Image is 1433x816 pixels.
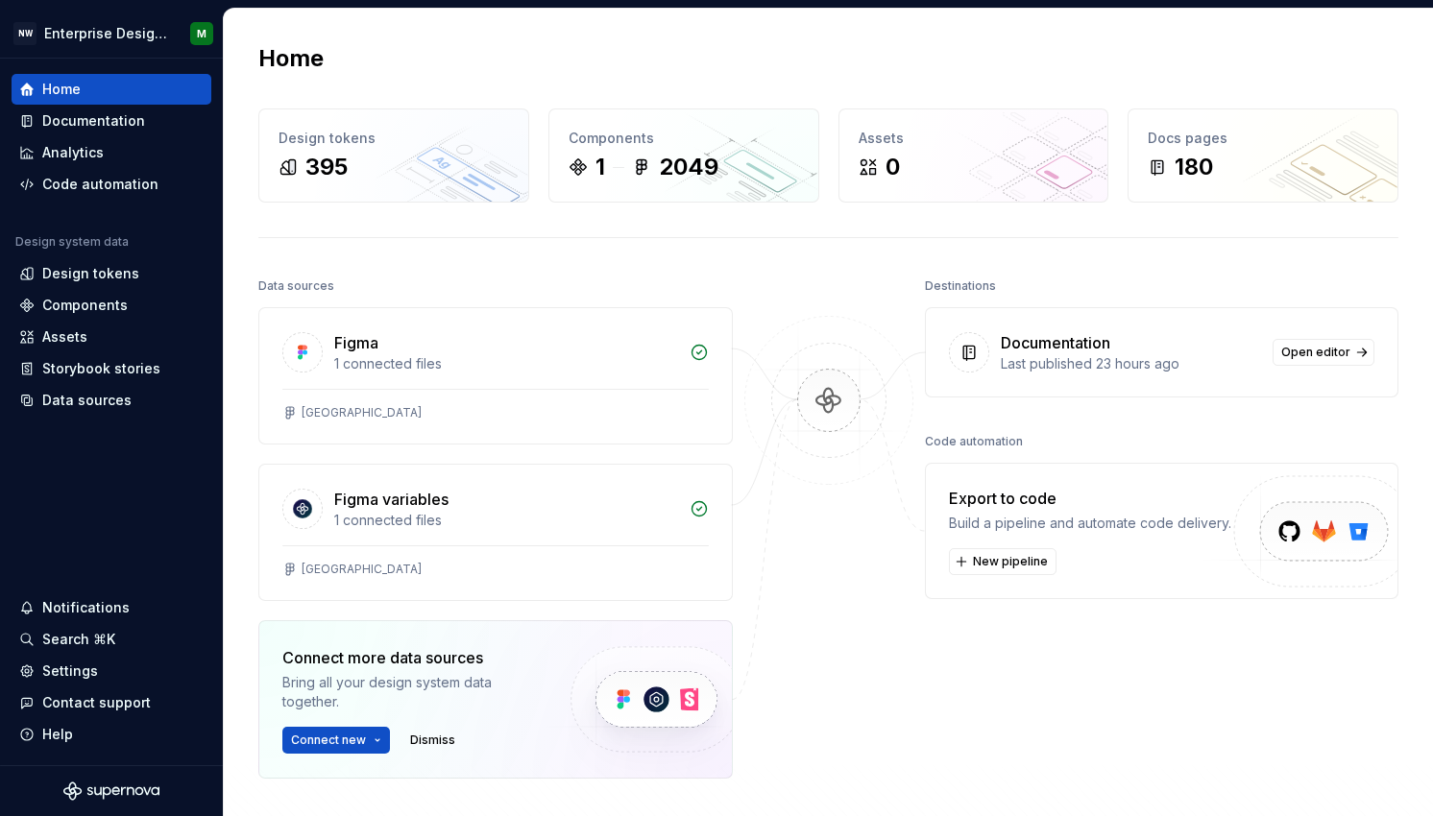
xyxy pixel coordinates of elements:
[973,554,1048,569] span: New pipeline
[12,687,211,718] button: Contact support
[44,24,167,43] div: Enterprise Design System
[42,296,128,315] div: Components
[12,290,211,321] a: Components
[42,143,104,162] div: Analytics
[334,511,678,530] div: 1 connected files
[42,598,130,617] div: Notifications
[12,385,211,416] a: Data sources
[258,464,733,601] a: Figma variables1 connected files[GEOGRAPHIC_DATA]
[548,108,819,203] a: Components12049
[197,26,206,41] div: M
[334,331,378,354] div: Figma
[4,12,219,54] button: NWEnterprise Design SystemM
[42,661,98,681] div: Settings
[12,353,211,384] a: Storybook stories
[12,106,211,136] a: Documentation
[282,727,390,754] button: Connect new
[401,727,464,754] button: Dismiss
[13,22,36,45] div: NW
[282,673,538,711] div: Bring all your design system data together.
[12,656,211,686] a: Settings
[12,719,211,750] button: Help
[42,264,139,283] div: Design tokens
[42,327,87,347] div: Assets
[42,725,73,744] div: Help
[1281,345,1350,360] span: Open editor
[949,514,1231,533] div: Build a pipeline and automate code delivery.
[659,152,718,182] div: 2049
[925,428,1023,455] div: Code automation
[42,693,151,712] div: Contact support
[42,175,158,194] div: Code automation
[42,359,160,378] div: Storybook stories
[12,258,211,289] a: Design tokens
[595,152,605,182] div: 1
[12,137,211,168] a: Analytics
[12,322,211,352] a: Assets
[334,488,449,511] div: Figma variables
[569,129,799,148] div: Components
[42,111,145,131] div: Documentation
[42,80,81,99] div: Home
[12,74,211,105] a: Home
[42,391,132,410] div: Data sources
[1175,152,1213,182] div: 180
[1128,108,1398,203] a: Docs pages180
[334,354,678,373] div: 1 connected files
[258,307,733,444] a: Figma1 connected files[GEOGRAPHIC_DATA]
[838,108,1109,203] a: Assets0
[291,732,366,748] span: Connect new
[925,273,996,300] div: Destinations
[859,129,1089,148] div: Assets
[258,108,529,203] a: Design tokens395
[302,562,422,577] div: [GEOGRAPHIC_DATA]
[258,43,324,74] h2: Home
[1001,331,1110,354] div: Documentation
[282,646,538,669] div: Connect more data sources
[1273,339,1374,366] a: Open editor
[410,732,455,748] span: Dismiss
[15,234,129,250] div: Design system data
[949,548,1057,575] button: New pipeline
[886,152,900,182] div: 0
[63,781,159,801] svg: Supernova Logo
[258,273,334,300] div: Data sources
[305,152,348,182] div: 395
[12,624,211,655] button: Search ⌘K
[1001,354,1262,373] div: Last published 23 hours ago
[302,405,422,420] div: [GEOGRAPHIC_DATA]
[12,592,211,623] button: Notifications
[949,487,1231,510] div: Export to code
[12,169,211,200] a: Code automation
[42,630,115,649] div: Search ⌘K
[1148,129,1378,148] div: Docs pages
[279,129,509,148] div: Design tokens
